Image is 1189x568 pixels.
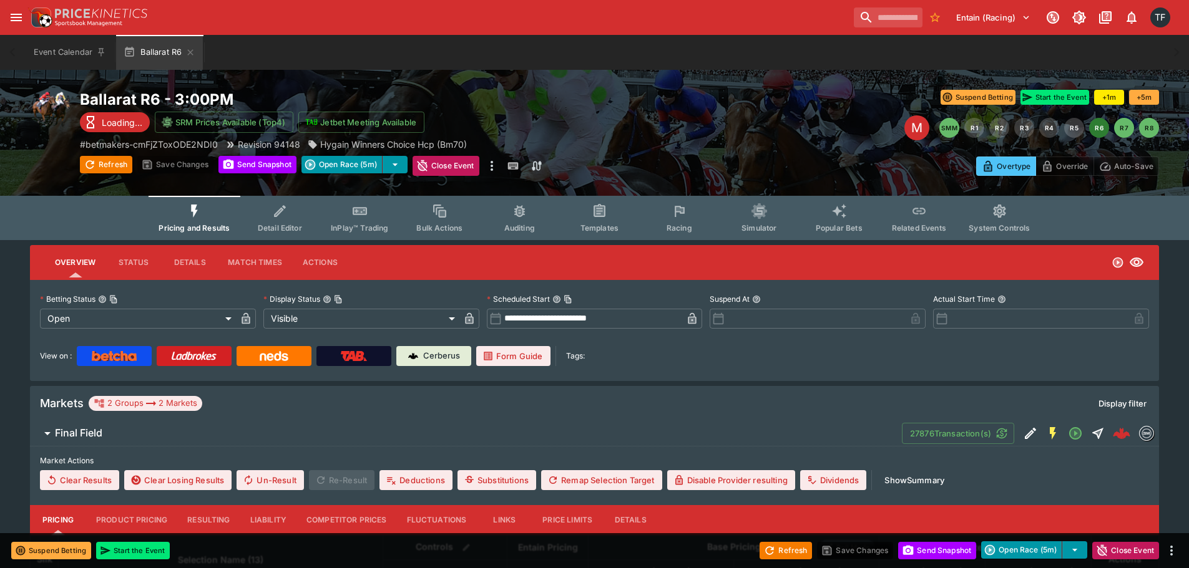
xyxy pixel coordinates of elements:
[149,196,1040,240] div: Event type filters
[55,9,147,18] img: PriceKinetics
[237,470,303,490] button: Un-Result
[92,351,137,361] img: Betcha
[1113,425,1130,442] img: logo-cerberus--red.svg
[413,156,479,176] button: Close Event
[416,223,462,233] span: Bulk Actions
[552,295,561,304] button: Scheduled StartCopy To Clipboard
[541,470,662,490] button: Remap Selection Target
[667,470,795,490] button: Disable Provider resulting
[323,295,331,304] button: Display StatusCopy To Clipboard
[898,542,976,559] button: Send Snapshot
[1035,156,1094,176] button: Override
[1068,426,1083,441] svg: Open
[1064,118,1084,138] button: R5
[86,505,177,535] button: Product Pricing
[308,138,467,151] div: Hygain Winners Choice Hcp (Bm70)
[1114,118,1134,138] button: R7
[939,118,959,138] button: SMM
[457,470,536,490] button: Substitutions
[80,90,620,109] h2: Copy To Clipboard
[96,542,170,559] button: Start the Event
[976,156,1159,176] div: Start From
[305,116,318,128] img: jetbet-logo.svg
[331,223,388,233] span: InPlay™ Trading
[218,156,296,173] button: Send Snapshot
[162,248,218,277] button: Details
[30,505,86,535] button: Pricing
[997,295,1006,304] button: Actual Start Time
[1147,4,1174,31] button: Tom Flynn
[341,351,367,361] img: TabNZ
[566,346,585,366] label: Tags:
[1092,542,1159,559] button: Close Event
[171,351,217,361] img: Ladbrokes
[933,294,995,304] p: Actual Start Time
[964,118,984,138] button: R1
[177,505,240,535] button: Resulting
[109,295,118,304] button: Copy To Clipboard
[423,350,460,362] p: Cerberus
[1087,422,1109,445] button: Straight
[397,505,477,535] button: Fluctuations
[292,248,348,277] button: Actions
[383,156,408,173] button: select merge strategy
[1129,90,1159,105] button: +5m
[1109,421,1134,446] a: 58d69636-9efa-4a74-a6d5-d997a5ecbede
[1150,7,1170,27] div: Tom Flynn
[939,118,1159,138] nav: pagination navigation
[752,295,761,304] button: Suspend At
[667,223,692,233] span: Racing
[969,223,1030,233] span: System Controls
[997,160,1030,173] p: Overtype
[1164,543,1179,558] button: more
[877,470,952,490] button: ShowSummary
[487,294,550,304] p: Scheduled Start
[989,118,1009,138] button: R2
[902,423,1014,444] button: 27876Transaction(s)
[159,223,230,233] span: Pricing and Results
[263,294,320,304] p: Display Status
[1113,425,1130,442] div: 58d69636-9efa-4a74-a6d5-d997a5ecbede
[1064,422,1087,445] button: Open
[396,346,471,366] a: Cerberus
[296,505,397,535] button: Competitor Prices
[26,35,114,70] button: Event Calendar
[105,248,162,277] button: Status
[949,7,1038,27] button: Select Tenant
[155,112,293,133] button: SRM Prices Available (Top4)
[1042,422,1064,445] button: SGM Enabled
[55,426,102,440] h6: Final Field
[408,351,418,361] img: Cerberus
[816,223,863,233] span: Popular Bets
[30,90,70,130] img: horse_racing.png
[976,156,1036,176] button: Overtype
[1139,118,1159,138] button: R8
[602,505,658,535] button: Details
[1094,6,1117,29] button: Documentation
[30,421,902,446] button: Final Field
[124,470,232,490] button: Clear Losing Results
[40,346,72,366] label: View on :
[925,7,945,27] button: No Bookmarks
[5,6,27,29] button: open drawer
[1068,6,1090,29] button: Toggle light/dark mode
[580,223,619,233] span: Templates
[981,541,1062,559] button: Open Race (5m)
[1112,256,1124,269] svg: Open
[309,470,374,490] span: Re-Result
[854,7,922,27] input: search
[11,542,91,559] button: Suspend Betting
[263,309,459,329] div: Visible
[904,115,929,140] div: Edit Meeting
[80,138,218,151] p: Copy To Clipboard
[102,116,142,129] p: Loading...
[1129,255,1144,270] svg: Visible
[1039,118,1059,138] button: R4
[379,470,453,490] button: Deductions
[260,351,288,361] img: Neds
[504,223,535,233] span: Auditing
[27,5,52,30] img: PriceKinetics Logo
[1114,160,1153,173] p: Auto-Save
[80,156,132,173] button: Refresh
